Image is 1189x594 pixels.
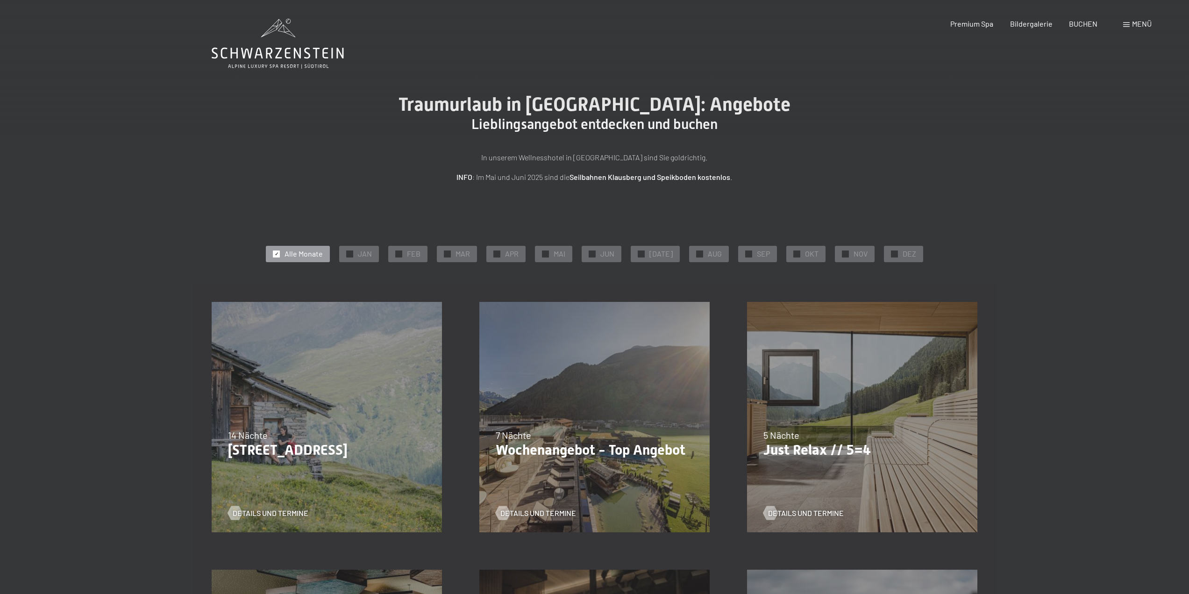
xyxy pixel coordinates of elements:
[407,249,420,259] span: FEB
[471,116,718,132] span: Lieblingsangebot entdecken und buchen
[768,508,844,518] span: Details und Termine
[763,508,844,518] a: Details und Termine
[456,172,472,181] strong: INFO
[698,250,702,257] span: ✓
[361,171,828,183] p: : Im Mai und Juni 2025 sind die .
[500,508,576,518] span: Details und Termine
[844,250,847,257] span: ✓
[795,250,799,257] span: ✓
[854,249,868,259] span: NOV
[747,250,751,257] span: ✓
[950,19,993,28] a: Premium Spa
[233,508,308,518] span: Details und Termine
[1132,19,1152,28] span: Menü
[496,442,693,458] p: Wochenangebot - Top Angebot
[275,250,278,257] span: ✓
[805,249,819,259] span: OKT
[600,249,614,259] span: JUN
[358,249,372,259] span: JAN
[285,249,323,259] span: Alle Monate
[903,249,916,259] span: DEZ
[456,249,470,259] span: MAR
[554,249,565,259] span: MAI
[496,429,531,441] span: 7 Nächte
[544,250,548,257] span: ✓
[446,250,449,257] span: ✓
[591,250,594,257] span: ✓
[1069,19,1097,28] a: BUCHEN
[570,172,730,181] strong: Seilbahnen Klausberg und Speikboden kostenlos
[495,250,499,257] span: ✓
[348,250,352,257] span: ✓
[1010,19,1053,28] a: Bildergalerie
[649,249,673,259] span: [DATE]
[496,508,576,518] a: Details und Termine
[757,249,770,259] span: SEP
[228,442,426,458] p: [STREET_ADDRESS]
[361,151,828,164] p: In unserem Wellnesshotel in [GEOGRAPHIC_DATA] sind Sie goldrichtig.
[399,93,790,115] span: Traumurlaub in [GEOGRAPHIC_DATA]: Angebote
[763,442,961,458] p: Just Relax // 5=4
[397,250,401,257] span: ✓
[228,508,308,518] a: Details und Termine
[228,429,268,441] span: 14 Nächte
[708,249,722,259] span: AUG
[640,250,643,257] span: ✓
[505,249,519,259] span: APR
[763,429,799,441] span: 5 Nächte
[893,250,897,257] span: ✓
